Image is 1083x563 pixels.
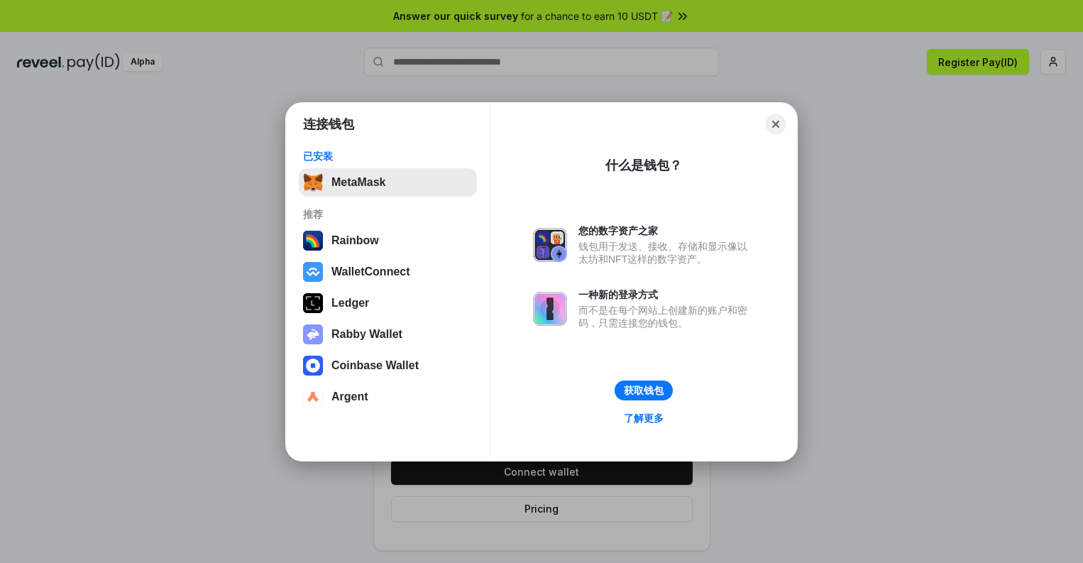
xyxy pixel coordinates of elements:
div: 获取钱包 [624,384,664,397]
img: svg+xml,%3Csvg%20width%3D%2228%22%20height%3D%2228%22%20viewBox%3D%220%200%2028%2028%22%20fill%3D... [303,356,323,376]
a: 了解更多 [615,409,672,427]
img: svg+xml,%3Csvg%20xmlns%3D%22http%3A%2F%2Fwww.w3.org%2F2000%2Fsvg%22%20width%3D%2228%22%20height%3... [303,293,323,313]
div: 了解更多 [624,412,664,425]
div: 钱包用于发送、接收、存储和显示像以太坊和NFT这样的数字资产。 [578,240,754,266]
h1: 连接钱包 [303,116,354,133]
img: svg+xml,%3Csvg%20xmlns%3D%22http%3A%2F%2Fwww.w3.org%2F2000%2Fsvg%22%20fill%3D%22none%22%20viewBox... [533,292,567,326]
button: Rabby Wallet [299,320,477,349]
div: Rabby Wallet [331,328,402,341]
div: Ledger [331,297,369,310]
img: svg+xml,%3Csvg%20width%3D%2228%22%20height%3D%2228%22%20viewBox%3D%220%200%2028%2028%22%20fill%3D... [303,387,323,407]
div: 已安装 [303,150,473,163]
img: svg+xml,%3Csvg%20width%3D%22120%22%20height%3D%22120%22%20viewBox%3D%220%200%20120%20120%22%20fil... [303,231,323,251]
button: Coinbase Wallet [299,351,477,380]
div: 推荐 [303,208,473,221]
div: WalletConnect [331,266,410,278]
button: WalletConnect [299,258,477,286]
div: 一种新的登录方式 [578,288,754,301]
div: Argent [331,390,368,403]
div: Coinbase Wallet [331,359,419,372]
button: Rainbow [299,226,477,255]
img: svg+xml,%3Csvg%20fill%3D%22none%22%20height%3D%2233%22%20viewBox%3D%220%200%2035%2033%22%20width%... [303,173,323,192]
div: MetaMask [331,176,385,189]
div: 什么是钱包？ [605,157,682,174]
button: 获取钱包 [615,381,673,400]
button: Ledger [299,289,477,317]
button: Close [766,114,786,134]
div: 您的数字资产之家 [578,224,754,237]
button: Argent [299,383,477,411]
img: svg+xml,%3Csvg%20xmlns%3D%22http%3A%2F%2Fwww.w3.org%2F2000%2Fsvg%22%20fill%3D%22none%22%20viewBox... [533,228,567,262]
div: Rainbow [331,234,379,247]
img: svg+xml,%3Csvg%20width%3D%2228%22%20height%3D%2228%22%20viewBox%3D%220%200%2028%2028%22%20fill%3D... [303,262,323,282]
img: svg+xml,%3Csvg%20xmlns%3D%22http%3A%2F%2Fwww.w3.org%2F2000%2Fsvg%22%20fill%3D%22none%22%20viewBox... [303,324,323,344]
button: MetaMask [299,168,477,197]
div: 而不是在每个网站上创建新的账户和密码，只需连接您的钱包。 [578,304,754,329]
